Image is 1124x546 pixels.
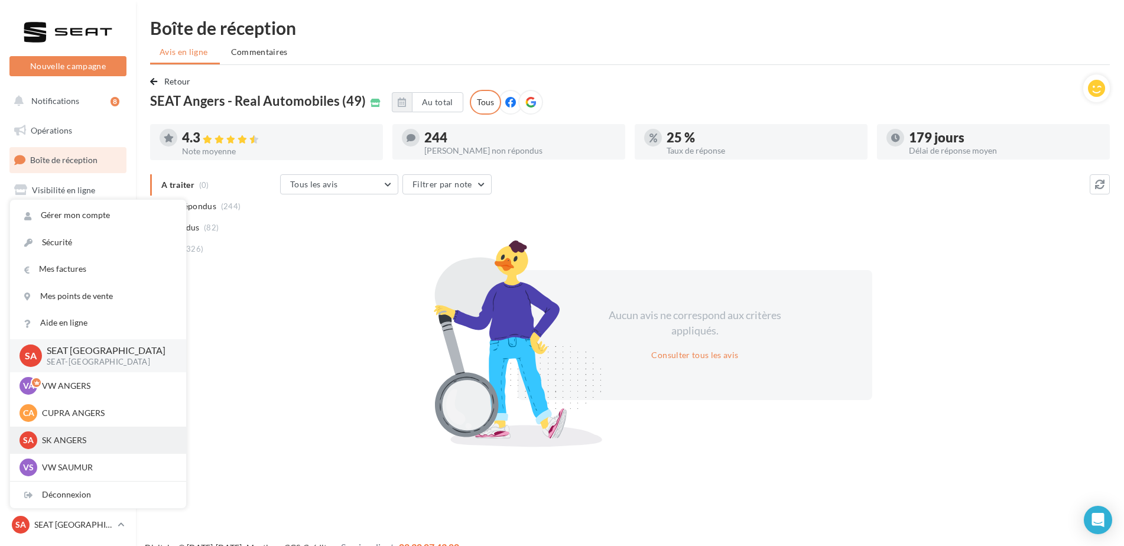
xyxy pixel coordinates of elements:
a: Mes points de vente [10,283,186,310]
div: 25 % [667,131,858,144]
button: Retour [150,74,196,89]
button: Au total [412,92,463,112]
button: Tous les avis [280,174,398,194]
div: 4.3 [182,131,373,145]
button: Nouvelle campagne [9,56,126,76]
span: Non répondus [161,200,216,212]
span: CA [23,407,34,419]
span: VA [23,380,34,392]
span: Boîte de réception [30,155,98,165]
span: Retour [164,76,191,86]
div: Boîte de réception [150,19,1110,37]
p: CUPRA ANGERS [42,407,172,419]
p: SEAT [GEOGRAPHIC_DATA] [47,344,167,357]
a: Opérations [7,118,129,143]
span: (244) [221,201,241,211]
a: Campagnes [7,207,129,232]
div: 8 [111,97,119,106]
span: SA [25,349,37,362]
span: (326) [184,244,204,253]
p: SEAT [GEOGRAPHIC_DATA] [34,519,113,531]
span: VS [23,461,34,473]
button: Filtrer par note [402,174,492,194]
div: Aucun avis ne correspond aux critères appliqués. [593,308,797,338]
a: Mes factures [10,256,186,282]
div: Délai de réponse moyen [909,147,1100,155]
div: Tous [470,90,501,115]
div: Déconnexion [10,482,186,508]
button: Au total [392,92,463,112]
span: Visibilité en ligne [32,185,95,195]
span: (82) [204,223,219,232]
div: Taux de réponse [667,147,858,155]
div: [PERSON_NAME] non répondus [424,147,616,155]
span: SA [15,519,26,531]
span: SEAT Angers - Real Automobiles (49) [150,95,366,108]
a: Boîte de réception [7,147,129,173]
a: Médiathèque [7,266,129,291]
a: Sécurité [10,229,186,256]
p: SEAT-[GEOGRAPHIC_DATA] [47,357,167,368]
div: Open Intercom Messenger [1084,506,1112,534]
div: 244 [424,131,616,144]
a: Calendrier [7,295,129,320]
a: Visibilité en ligne [7,178,129,203]
p: SK ANGERS [42,434,172,446]
div: Note moyenne [182,147,373,155]
span: Tous les avis [290,179,338,189]
span: SA [23,434,34,446]
a: Gérer mon compte [10,202,186,229]
a: Campagnes DataOnDemand [7,364,129,399]
a: Aide en ligne [10,310,186,336]
button: Consulter tous les avis [647,348,743,362]
p: VW SAUMUR [42,461,172,473]
button: Notifications 8 [7,89,124,113]
div: 179 jours [909,131,1100,144]
span: Notifications [31,96,79,106]
a: Contacts [7,236,129,261]
span: Opérations [31,125,72,135]
p: VW ANGERS [42,380,172,392]
a: SA SEAT [GEOGRAPHIC_DATA] [9,513,126,536]
a: PLV et print personnalisable [7,324,129,359]
span: Commentaires [231,47,288,57]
